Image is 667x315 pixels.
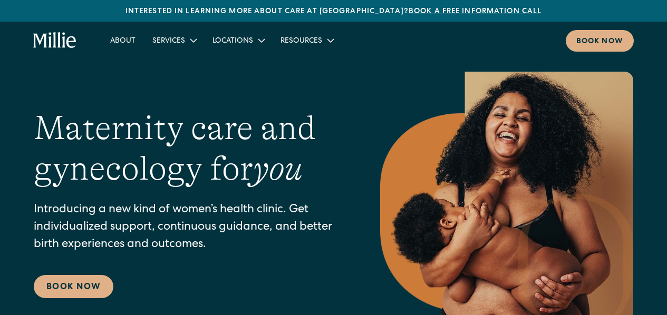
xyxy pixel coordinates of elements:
a: Book now [566,30,634,52]
a: home [33,32,76,49]
h1: Maternity care and gynecology for [34,108,338,189]
a: About [102,32,144,49]
div: Resources [272,32,341,49]
div: Services [152,36,185,47]
a: Book a free information call [409,8,542,15]
div: Locations [204,32,272,49]
p: Introducing a new kind of women’s health clinic. Get individualized support, continuous guidance,... [34,202,338,254]
a: Book Now [34,275,113,298]
em: you [253,150,303,188]
div: Book now [576,36,623,47]
div: Locations [212,36,253,47]
div: Resources [281,36,322,47]
div: Services [144,32,204,49]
